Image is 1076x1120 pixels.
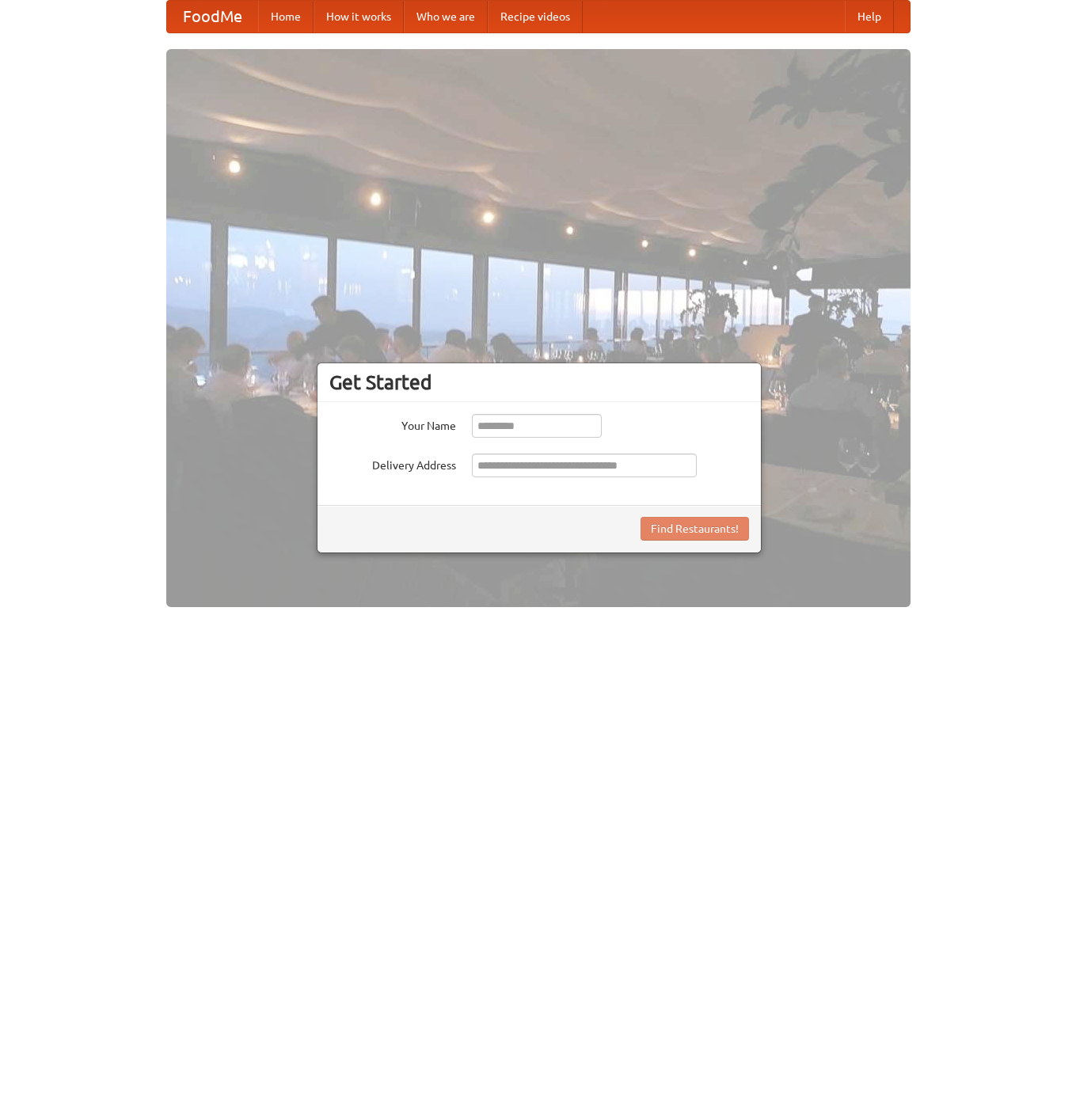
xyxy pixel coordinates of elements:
[329,370,749,394] h3: Get Started
[488,1,583,32] a: Recipe videos
[167,1,258,32] a: FoodMe
[845,1,894,32] a: Help
[258,1,314,32] a: Home
[329,414,456,434] label: Your Name
[329,454,456,473] label: Delivery Address
[641,517,749,541] button: Find Restaurants!
[404,1,488,32] a: Who we are
[314,1,404,32] a: How it works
